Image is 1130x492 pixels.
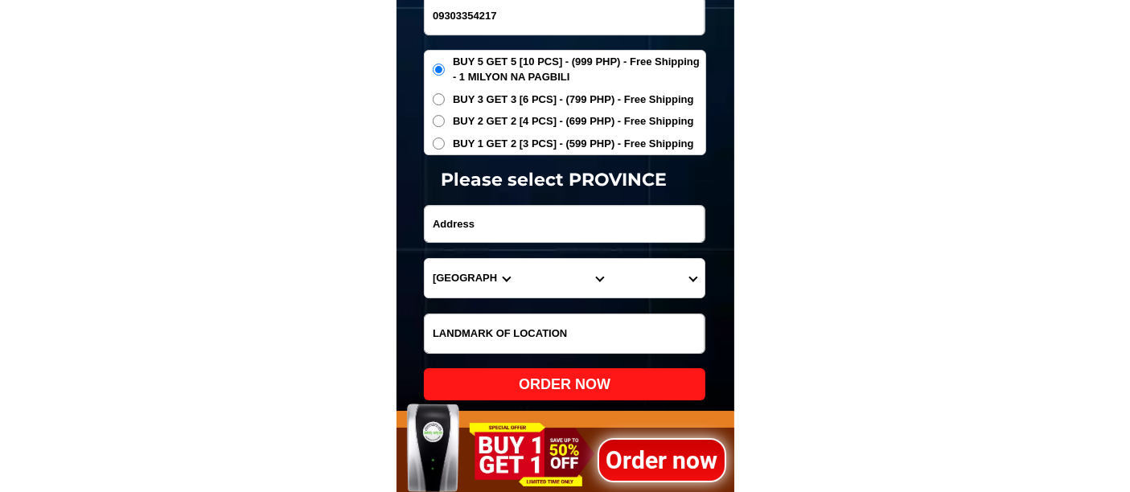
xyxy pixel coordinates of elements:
[611,259,705,297] select: Select commune
[433,64,445,76] input: BUY 5 GET 5 [10 PCS] - (999 PHP) - Free Shipping - 1 MILYON NA PAGBILI
[425,314,705,353] input: Input LANDMARKOFLOCATION
[433,137,445,150] input: BUY 1 GET 2 [3 PCS] - (599 PHP) - Free Shipping
[453,136,694,152] span: BUY 1 GET 2 [3 PCS] - (599 PHP) - Free Shipping
[518,259,611,297] select: Select district
[453,113,694,129] span: BUY 2 GET 2 [4 PCS] - (699 PHP) - Free Shipping
[425,259,518,297] select: Select province
[453,92,694,108] span: BUY 3 GET 3 [6 PCS] - (799 PHP) - Free Shipping
[453,54,705,85] span: BUY 5 GET 5 [10 PCS] - (999 PHP) - Free Shipping - 1 MILYON NA PAGBILI
[433,93,445,105] input: BUY 3 GET 3 [6 PCS] - (799 PHP) - Free Shipping
[385,166,723,193] h1: Please select PROVINCE
[598,442,726,478] h1: Order now
[424,374,705,396] div: ORDER NOW
[425,206,705,242] input: Input address
[433,115,445,127] input: BUY 2 GET 2 [4 PCS] - (699 PHP) - Free Shipping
